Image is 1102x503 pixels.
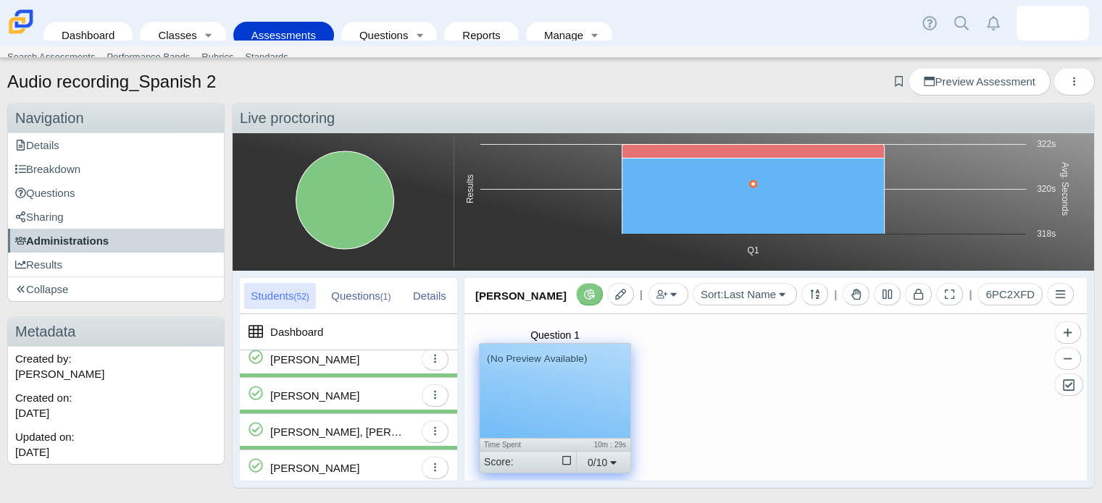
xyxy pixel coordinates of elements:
a: Alerts [977,7,1009,39]
span: Last Name [724,288,777,300]
div: 10m : 29s [555,439,626,451]
a: Toggle expanded [199,22,219,48]
small: (1) [380,292,391,302]
div: [PERSON_NAME] [270,342,359,377]
path: Finished, 52. Completed. [296,151,394,249]
svg: Interactive chart [454,137,1080,267]
span: | [969,288,972,300]
g: Avg. Seconds, series 5 of 5. Line with 1 data point. Y axis, Avg. Seconds. [751,181,756,187]
a: Breakdown [8,157,224,181]
img: martha.addo-preko.yyKIqf [1041,12,1064,35]
div: Question 1 [479,329,631,343]
svg: Interactive chart [236,137,454,267]
div: [PERSON_NAME] [270,450,359,486]
button: More options [1053,67,1095,96]
span: | [834,288,837,300]
span: Navigation [15,110,84,126]
span: [PERSON_NAME] [475,289,608,338]
text: Q1 [747,245,759,255]
div: Time Spent [484,439,555,451]
div: Updated on: [8,425,224,464]
h1: Audio recording_Spanish 2 [7,69,216,94]
div: Questions [325,283,397,309]
span: | [640,288,643,300]
a: Administrations [8,229,224,253]
a: Classes [147,22,198,48]
div: Score: [484,452,562,473]
div: Live proctoring [233,103,1094,133]
a: Preview Assessment [909,67,1050,96]
a: Reports [451,22,512,48]
a: Performance Bands [101,46,196,68]
a: Rubrics [196,46,239,68]
small: (No Preview Available) [487,352,588,365]
a: Carmen School of Science & Technology [6,27,36,39]
div: Dashboard [270,314,323,350]
text: 320s [1037,184,1056,194]
div: [PERSON_NAME], [PERSON_NAME] [270,414,408,449]
text: 322s [1037,139,1056,149]
span: Details [15,139,59,151]
span: 6PC2XFD [985,288,1035,300]
img: Carmen School of Science & Technology [6,7,36,37]
a: Assessments [241,22,327,48]
time: Sep 19, 2025 at 1:31 PM [15,446,49,458]
text: 318s [1037,229,1056,239]
path: Q1, 44. Not Scored. [622,158,885,234]
g: Incorrect, series 3 of 5. Bar series with 1 bar. Y axis, Results. [622,145,885,158]
a: Manage [533,22,585,48]
div: Details [406,283,453,309]
a: Sharing [8,205,224,229]
small: (52) [293,292,309,302]
g: Not Scored, series 4 of 5. Bar series with 1 bar. Y axis, Results. [622,158,885,234]
a: martha.addo-preko.yyKIqf [1017,6,1089,41]
span: Results [15,258,62,271]
button: Sort:Last Name [693,283,797,305]
div: Chart. Highcharts interactive chart. [236,137,454,267]
div: Created on: [8,386,224,425]
div: Created by: [PERSON_NAME] [8,347,224,386]
button: Toggle Reporting [576,283,603,305]
text: Avg. Seconds [1060,162,1070,216]
span: Sharing [15,211,64,223]
a: Details [8,133,224,157]
button: Toggle Menu [1047,283,1074,305]
span: Questions [15,187,75,199]
div: 0/10 [576,452,630,473]
span: Breakdown [15,163,80,175]
a: Add bookmark [892,75,906,88]
span: Administrations [15,234,109,247]
a: Search Assessments [1,46,101,68]
path: Q1, 320.22115384615387s. Avg. Seconds. [751,181,756,187]
div: Students [244,283,316,309]
div: [PERSON_NAME] [270,378,359,413]
time: Sep 19, 2025 at 10:16 AM [15,407,49,419]
a: Toggle expanded [585,22,605,48]
span: Collapse [15,283,68,295]
a: Standards [239,46,293,68]
a: Questions [348,22,409,48]
a: Results [8,253,224,276]
h3: Metadata [8,317,224,347]
span: Preview Assessment [924,75,1035,88]
div: Chart. Highcharts interactive chart. [454,137,1090,267]
a: Toggle expanded [409,22,430,48]
text: Results [465,174,475,203]
a: Dashboard [51,22,125,48]
button: 6PC2XFD [977,283,1043,305]
path: Q1, 8. Incorrect. [622,145,885,158]
label: Select for grading [562,454,572,467]
a: Collapse [8,277,224,301]
a: Questions [8,181,224,205]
